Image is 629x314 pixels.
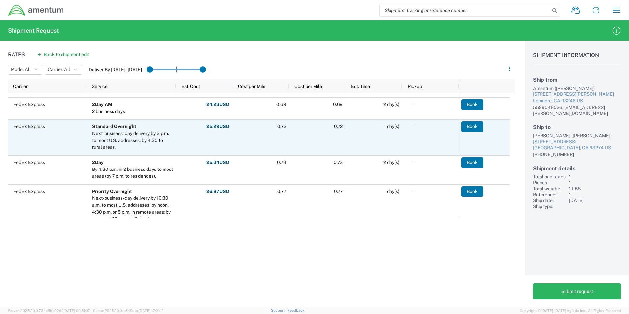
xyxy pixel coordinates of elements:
div: Ship type: [533,203,566,209]
span: FedEx Express [13,124,45,129]
span: 0.73 [334,160,343,165]
h1: Shipment Information [533,52,621,65]
div: [PHONE_NUMBER] [533,151,621,157]
div: 1 [569,192,621,197]
div: [GEOGRAPHIC_DATA], CA 93274 US [533,145,621,151]
button: Book [461,99,483,110]
div: Total packages: [533,174,566,180]
span: FedEx Express [13,102,45,107]
button: Submit request [533,283,621,299]
div: 2 business days [92,108,125,115]
span: Carrier: All [48,66,70,73]
span: 1 day(s) [384,189,399,194]
button: Carrier: All [45,65,82,75]
button: Back to shipment edit [33,49,94,60]
div: By 4:30 p.m. in 2 business days to most areas (by 7 p.m. to residences). [92,166,173,180]
b: 2Day AM [92,102,112,107]
span: 0.69 [276,102,286,107]
button: 24.23USD [206,99,230,110]
span: Carrier [13,84,28,89]
div: 1 [569,174,621,180]
div: Next-business-day delivery by 10:30 a.m. to most U.S. addresses; by noon, 4:30 p.m. or 5 p.m. in ... [92,195,173,222]
div: [STREET_ADDRESS] [533,139,621,145]
span: Cost per Mile [238,84,265,89]
span: Pickup [408,84,422,89]
strong: 24.23 USD [206,101,229,108]
div: Lemoore, CA 93246 US [533,98,621,104]
strong: 25.34 USD [206,159,229,166]
h2: Ship to [533,124,621,130]
span: Cost per Mile [294,84,322,89]
div: Ship date: [533,197,566,203]
span: 0.72 [334,124,343,129]
span: 2 day(s) [383,102,399,107]
span: 0.69 [333,102,343,107]
div: Total weight: [533,186,566,192]
button: 25.29USD [206,121,230,132]
div: Reference: [533,192,566,197]
a: [STREET_ADDRESS][GEOGRAPHIC_DATA], CA 93274 US [533,139,621,151]
span: Est. Cost [181,84,200,89]
b: 2Day [92,160,104,165]
span: Service [92,84,108,89]
button: Book [461,186,483,197]
strong: 25.29 USD [206,123,229,130]
span: 0.77 [334,189,343,194]
span: Est. Time [351,84,370,89]
b: Standard Overnight [92,124,136,129]
button: 26.87USD [206,186,230,197]
label: Deliver By [DATE] - [DATE] [89,67,142,73]
div: Next-business-day delivery by 3 p.m. to most U.S. addresses; by 4:30 to rural areas. [92,130,173,151]
span: 0.72 [277,124,286,129]
span: 1 day(s) [384,124,399,129]
button: Book [461,157,483,168]
input: Shipment, tracking or reference number [380,4,550,16]
div: 1 [569,180,621,186]
a: Feedback [288,308,304,312]
div: 1 LBS [569,186,621,192]
span: Copyright © [DATE]-[DATE] Agistix Inc., All Rights Reserved [520,308,621,314]
span: Mode: All [11,66,31,73]
a: [STREET_ADDRESS][PERSON_NAME]Lemoore, CA 93246 US [533,91,621,104]
b: Priority Overnight [92,189,132,194]
div: 5599048026, [EMAIL_ADDRESS][PERSON_NAME][DOMAIN_NAME] [533,104,621,116]
span: 0.77 [277,189,286,194]
span: 2 day(s) [383,160,399,165]
span: [DATE] 09:51:07 [63,309,90,313]
div: [STREET_ADDRESS][PERSON_NAME] [533,91,621,98]
strong: 26.87 USD [206,188,229,195]
span: FedEx Express [13,189,45,194]
span: FedEx Express [13,160,45,165]
span: 0.73 [277,160,286,165]
div: [PERSON_NAME] ([PERSON_NAME]) [533,133,621,139]
h2: Shipment Request [8,27,59,35]
div: Pieces [533,180,566,186]
button: Book [461,121,483,132]
button: Mode: All [8,65,42,75]
h1: Rates [8,51,25,58]
div: Amentum ([PERSON_NAME]) [533,85,621,91]
img: dyncorp [8,4,64,16]
div: [DATE] [569,197,621,203]
span: Client: 2025.20.0-e640dba [93,309,164,313]
h2: Shipment details [533,165,621,171]
h2: Ship from [533,77,621,83]
button: 25.34USD [206,157,230,168]
span: [DATE] 17:21:12 [139,309,164,313]
a: Support [271,308,288,312]
span: Server: 2025.20.0-734e5bc92d9 [8,309,90,313]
